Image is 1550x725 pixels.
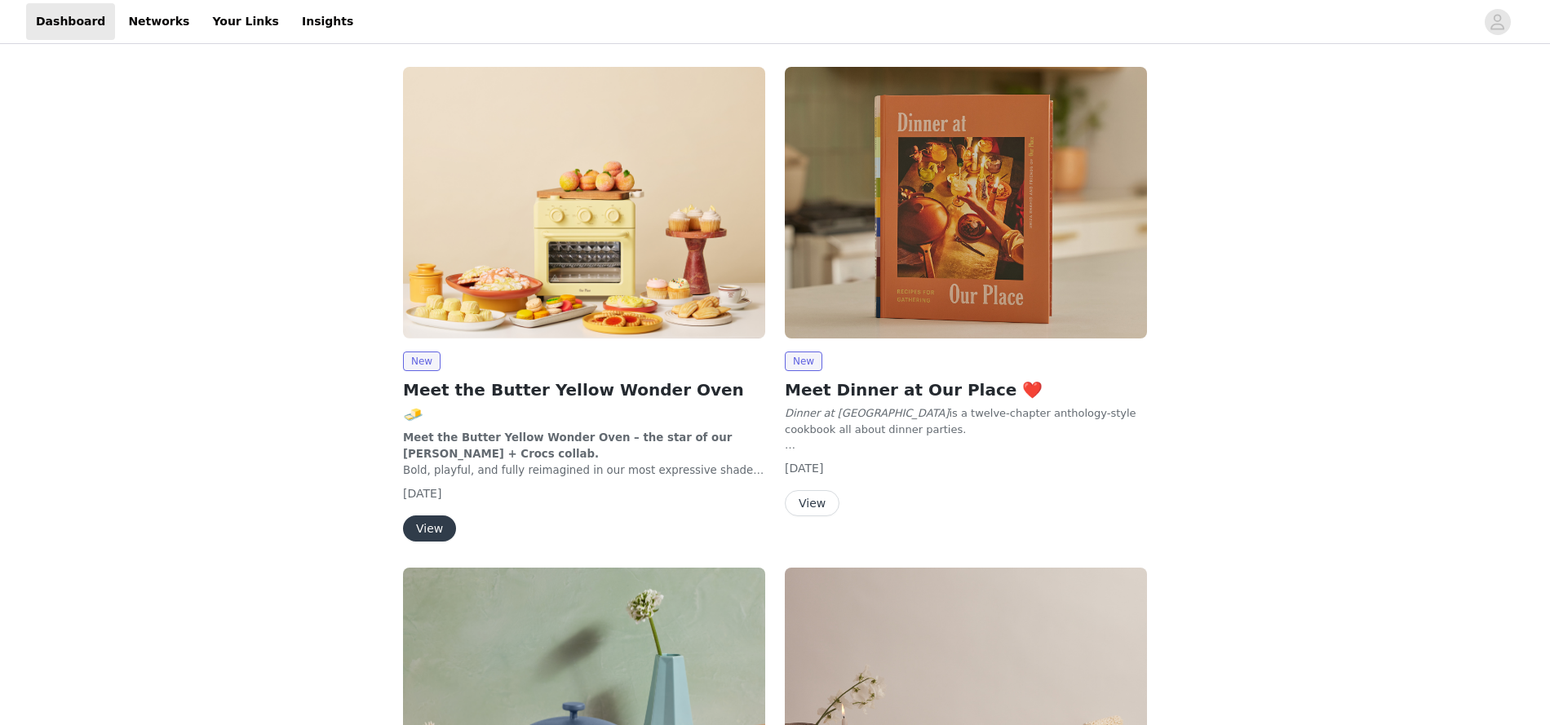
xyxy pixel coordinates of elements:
[403,487,441,500] span: [DATE]
[785,67,1147,338] img: Our Place
[403,523,456,535] a: View
[403,431,732,460] strong: Meet the Butter Yellow Wonder Oven – the star of our [PERSON_NAME] + Crocs collab.
[403,464,764,525] span: Bold, playful, and fully reimagined in our most expressive shade yet, this Wonder Oven is the cen...
[785,378,1147,402] h2: Meet Dinner at Our Place ❤️
[785,462,823,475] span: [DATE]
[26,3,115,40] a: Dashboard
[785,497,839,510] a: View
[403,515,456,542] button: View
[403,378,765,427] h2: Meet the Butter Yellow Wonder Oven 🧈
[403,351,441,371] span: New
[118,3,199,40] a: Networks
[785,351,822,371] span: New
[403,67,765,338] img: Our Place
[785,407,949,419] em: Dinner at [GEOGRAPHIC_DATA]
[292,3,363,40] a: Insights
[785,405,1147,437] p: is a twelve-chapter anthology-style cookbook all about dinner parties.
[202,3,289,40] a: Your Links
[1490,9,1505,35] div: avatar
[785,490,839,516] button: View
